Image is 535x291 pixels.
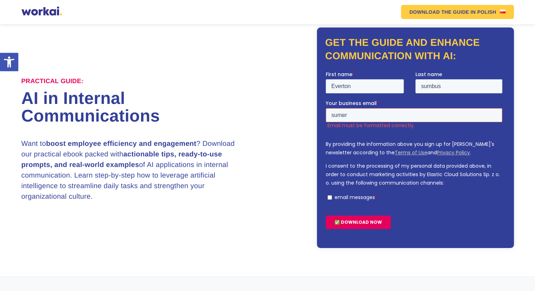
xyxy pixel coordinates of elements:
h1: AI in Internal Communications [21,90,268,125]
strong: boost employee efficiency and engagement [46,140,196,148]
em: DOWNLOAD THE GUIDE [409,10,469,14]
label: Practical Guide: [21,78,84,85]
iframe: Form 0 [326,71,505,235]
img: US flag [500,10,505,13]
h3: Want to ? Download our practical ebook packed with of AI applications in internal communication. ... [21,138,243,202]
a: DOWNLOAD THE GUIDEIN POLISHUS flag [401,5,514,19]
h2: Get the guide and enhance communication with AI: [325,36,505,63]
